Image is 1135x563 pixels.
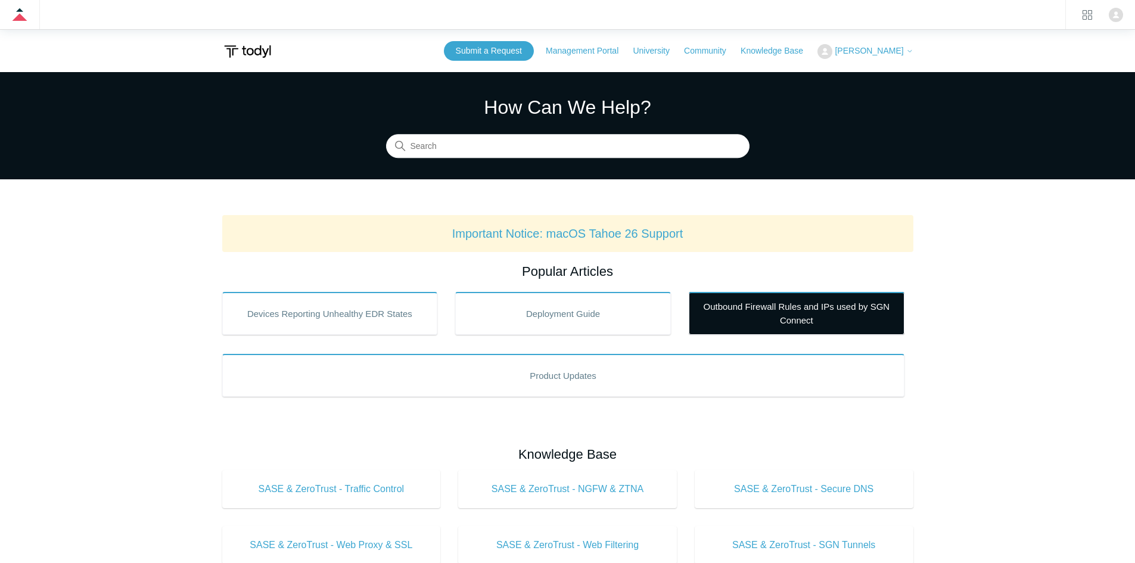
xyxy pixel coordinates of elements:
[1109,8,1123,22] img: user avatar
[222,292,438,335] a: Devices Reporting Unhealthy EDR States
[452,227,683,240] a: Important Notice: macOS Tahoe 26 Support
[1109,8,1123,22] zd-hc-trigger: Click your profile icon to open the profile menu
[835,46,903,55] span: [PERSON_NAME]
[222,470,441,508] a: SASE & ZeroTrust - Traffic Control
[713,482,895,496] span: SASE & ZeroTrust - Secure DNS
[222,354,904,397] a: Product Updates
[222,262,913,281] h2: Popular Articles
[476,538,659,552] span: SASE & ZeroTrust - Web Filtering
[386,93,750,122] h1: How Can We Help?
[695,470,913,508] a: SASE & ZeroTrust - Secure DNS
[458,470,677,508] a: SASE & ZeroTrust - NGFW & ZTNA
[476,482,659,496] span: SASE & ZeroTrust - NGFW & ZTNA
[455,292,671,335] a: Deployment Guide
[240,538,423,552] span: SASE & ZeroTrust - Web Proxy & SSL
[713,538,895,552] span: SASE & ZeroTrust - SGN Tunnels
[546,45,630,57] a: Management Portal
[222,41,273,63] img: Todyl Support Center Help Center home page
[633,45,681,57] a: University
[222,444,913,464] h2: Knowledge Base
[444,41,534,61] a: Submit a Request
[684,45,738,57] a: Community
[817,44,913,59] button: [PERSON_NAME]
[741,45,815,57] a: Knowledge Base
[386,135,750,158] input: Search
[689,292,904,335] a: Outbound Firewall Rules and IPs used by SGN Connect
[240,482,423,496] span: SASE & ZeroTrust - Traffic Control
